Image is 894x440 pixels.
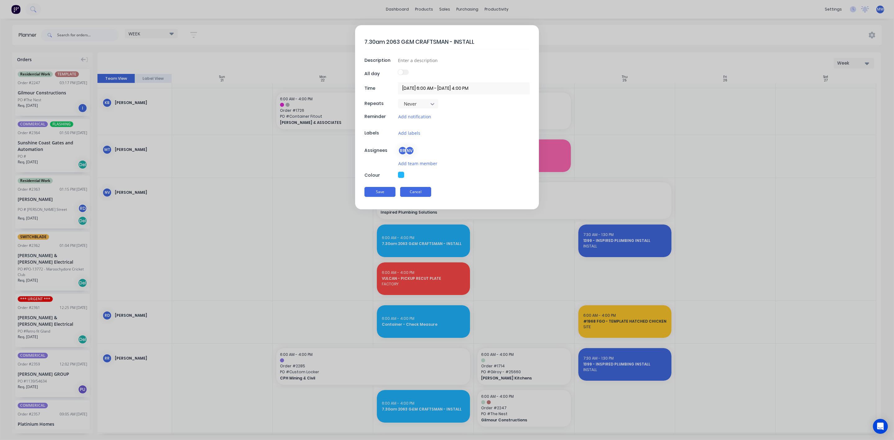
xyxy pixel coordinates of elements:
textarea: 7.30am 2063 G&M CRAFTSMAN - INSTALL [364,34,530,49]
div: Assignees [364,147,396,154]
div: RR [398,146,407,155]
button: Add team member [398,160,438,167]
div: Repeats [364,100,396,107]
button: Save [364,187,395,197]
div: Labels [364,130,396,136]
div: Description [364,57,396,64]
div: Reminder [364,113,396,120]
div: NV [405,146,414,155]
div: Open Intercom Messenger [873,419,888,434]
button: Cancel [400,187,431,197]
div: Time [364,85,396,92]
button: Add labels [398,129,421,137]
input: Enter a description [398,56,530,65]
div: Colour [364,172,396,179]
button: Add notification [398,113,431,120]
div: All day [364,70,396,77]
